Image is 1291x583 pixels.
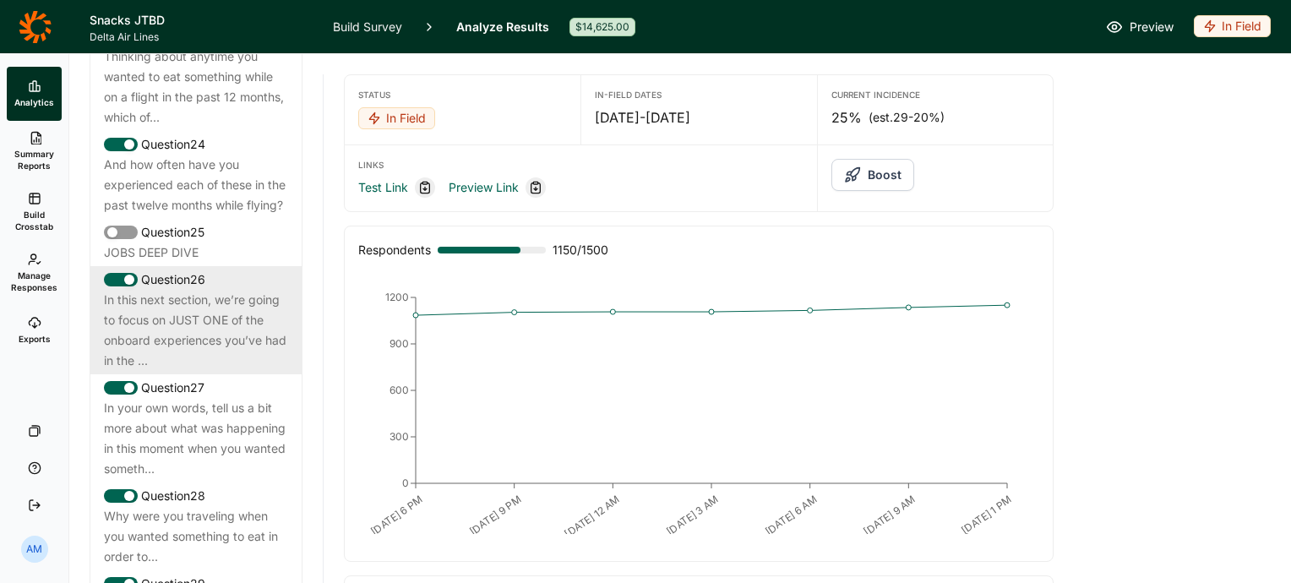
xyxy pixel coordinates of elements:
[389,430,409,443] tspan: 300
[104,46,288,128] div: Thinking about anytime you wanted to eat something while on a flight in the past 12 months, which...
[959,493,1014,537] text: [DATE] 1 PM
[385,291,409,303] tspan: 1200
[358,107,435,131] button: In Field
[449,177,519,198] a: Preview Link
[90,30,313,44] span: Delta Air Lines
[19,333,51,345] span: Exports
[104,242,288,263] div: JOBS DEEP DIVE
[358,89,567,101] div: Status
[402,477,409,489] tspan: 0
[14,209,55,232] span: Build Crosstab
[104,506,288,567] div: Why were you traveling when you wanted something to eat in order to...
[358,177,408,198] a: Test Link
[104,155,288,215] div: And how often have you experienced each of these in the past twelve months while flying?
[869,109,945,126] span: (est. 29-20% )
[553,240,608,260] span: 1150 / 1500
[104,134,288,155] div: Question 24
[831,107,862,128] span: 25%
[21,536,48,563] div: AM
[358,159,803,171] div: Links
[526,177,546,198] div: Copy link
[7,121,62,182] a: Summary Reports
[664,493,721,537] text: [DATE] 3 AM
[831,159,914,191] button: Boost
[368,493,425,537] text: [DATE] 6 PM
[104,398,288,479] div: In your own words, tell us a bit more about what was happening in this moment when you wanted som...
[7,303,62,357] a: Exports
[415,177,435,198] div: Copy link
[358,240,431,260] div: Respondents
[90,10,313,30] h1: Snacks JTBD
[7,67,62,121] a: Analytics
[1130,17,1174,37] span: Preview
[14,148,55,172] span: Summary Reports
[1194,15,1271,39] button: In Field
[104,486,288,506] div: Question 28
[11,270,57,293] span: Manage Responses
[104,270,288,290] div: Question 26
[358,107,435,129] div: In Field
[595,107,803,128] div: [DATE] - [DATE]
[1106,17,1174,37] a: Preview
[389,384,409,396] tspan: 600
[562,493,622,540] text: [DATE] 12 AM
[7,182,62,242] a: Build Crosstab
[14,96,54,108] span: Analytics
[861,493,918,537] text: [DATE] 9 AM
[467,493,524,537] text: [DATE] 9 PM
[1194,15,1271,37] div: In Field
[763,493,820,537] text: [DATE] 6 AM
[104,290,288,371] div: In this next section, we’re going to focus on JUST ONE of the onboard experiences you’ve had in t...
[831,89,1039,101] div: Current Incidence
[595,89,803,101] div: In-Field Dates
[7,242,62,303] a: Manage Responses
[104,378,288,398] div: Question 27
[104,222,288,242] div: Question 25
[389,337,409,350] tspan: 900
[569,18,635,36] div: $14,625.00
